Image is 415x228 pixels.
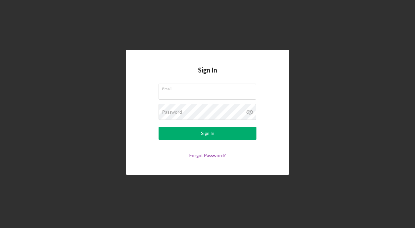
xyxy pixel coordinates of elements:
div: Sign In [201,127,214,140]
button: Sign In [159,127,256,140]
h4: Sign In [198,66,217,84]
a: Forgot Password? [189,153,226,158]
label: Password [162,109,182,115]
label: Email [162,84,256,91]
